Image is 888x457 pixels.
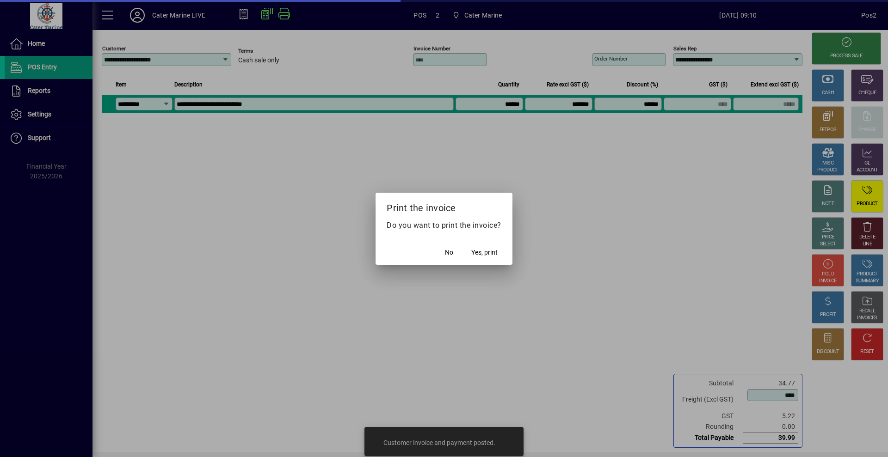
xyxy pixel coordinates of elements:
[471,248,498,257] span: Yes, print
[434,244,464,261] button: No
[445,248,453,257] span: No
[387,220,501,231] p: Do you want to print the invoice?
[376,193,512,219] h2: Print the invoice
[468,244,501,261] button: Yes, print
